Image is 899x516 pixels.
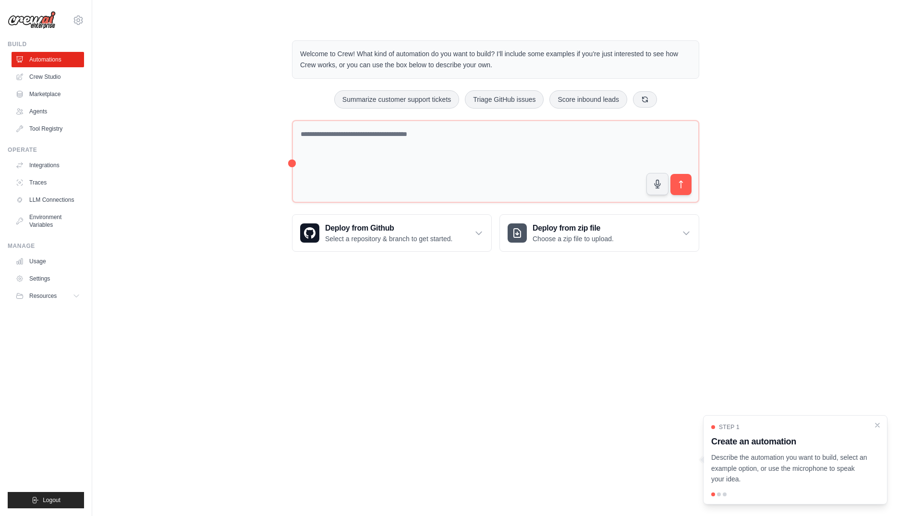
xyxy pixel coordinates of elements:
h3: Deploy from zip file [533,222,614,234]
a: Traces [12,175,84,190]
a: Marketplace [12,86,84,102]
button: Logout [8,492,84,508]
p: Select a repository & branch to get started. [325,234,452,244]
a: LLM Connections [12,192,84,208]
img: Logo [8,11,56,29]
a: Agents [12,104,84,119]
span: Resources [29,292,57,300]
h3: Create an automation [711,435,868,448]
button: Close walkthrough [874,421,881,429]
a: Tool Registry [12,121,84,136]
a: Integrations [12,158,84,173]
button: Score inbound leads [549,90,627,109]
a: Crew Studio [12,69,84,85]
h3: Deploy from Github [325,222,452,234]
p: Welcome to Crew! What kind of automation do you want to build? I'll include some examples if you'... [300,49,691,71]
div: Operate [8,146,84,154]
p: Describe the automation you want to build, select an example option, or use the microphone to spe... [711,452,868,485]
a: Usage [12,254,84,269]
div: Build [8,40,84,48]
span: Step 1 [719,423,740,431]
button: Resources [12,288,84,304]
a: Environment Variables [12,209,84,233]
span: Logout [43,496,61,504]
div: Manage [8,242,84,250]
button: Summarize customer support tickets [334,90,459,109]
p: Choose a zip file to upload. [533,234,614,244]
a: Automations [12,52,84,67]
button: Triage GitHub issues [465,90,544,109]
a: Settings [12,271,84,286]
